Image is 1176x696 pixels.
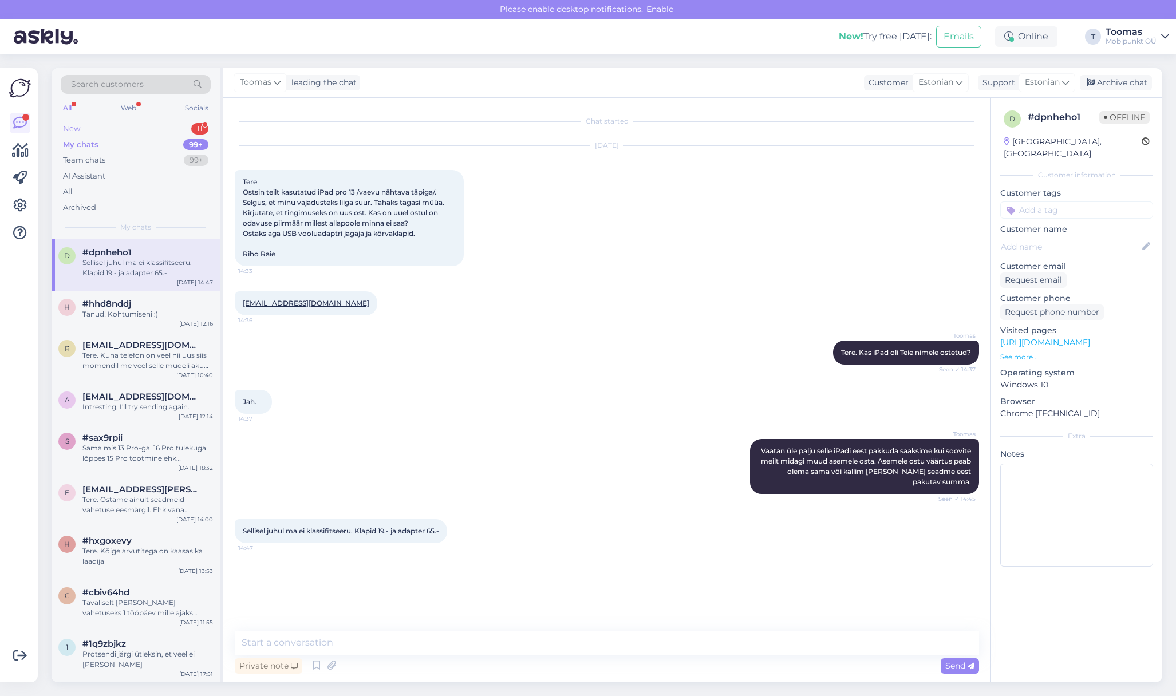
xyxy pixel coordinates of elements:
[1001,240,1140,253] input: Add name
[1000,325,1153,337] p: Visited pages
[65,437,69,445] span: s
[1000,431,1153,441] div: Extra
[1099,111,1150,124] span: Offline
[1000,448,1153,460] p: Notes
[839,31,863,42] b: New!
[933,430,976,438] span: Toomas
[176,515,213,524] div: [DATE] 14:00
[1000,367,1153,379] p: Operating system
[191,123,208,135] div: 11
[287,77,357,89] div: leading the chat
[65,396,70,404] span: a
[82,340,202,350] span: renatakumel1@gmail.com
[936,26,981,48] button: Emails
[179,670,213,678] div: [DATE] 17:51
[82,402,213,412] div: Intresting, I'll try sending again.
[64,251,70,260] span: d
[82,495,213,515] div: Tere. Ostame ainult seadmeid vahetuse eesmärgil. Ehk vana seadme eest pakutud summa võrra jääb Te...
[1000,396,1153,408] p: Browser
[9,77,31,99] img: Askly Logo
[65,488,69,497] span: e
[1106,27,1157,37] div: Toomas
[243,527,439,535] span: Sellisel juhul ma ei klassifitseeru. Klapid 19.- ja adapter 65.-
[82,587,129,598] span: #cbiv64hd
[82,309,213,319] div: Tänud! Kohtumiseni :)
[66,643,68,651] span: 1
[1085,29,1101,45] div: T
[82,433,123,443] span: #sax9rpii
[643,4,677,14] span: Enable
[178,567,213,575] div: [DATE] 13:53
[82,391,202,402] span: acoleman8@hotmail.com
[1000,260,1153,272] p: Customer email
[1106,27,1169,46] a: ToomasMobipunkt OÜ
[1080,75,1152,90] div: Archive chat
[65,591,70,600] span: c
[82,598,213,618] div: Tavaliselt [PERSON_NAME] vahetuseks 1 tööpäev mille ajaks saame pakkuda ka tasuta asendustelefoni.
[995,26,1057,47] div: Online
[82,258,213,278] div: Sellisel juhul ma ei klassifitseeru. Klapid 19.- ja adapter 65.-
[82,299,131,309] span: #hhd8nddj
[918,76,953,89] span: Estonian
[235,140,979,151] div: [DATE]
[177,278,213,287] div: [DATE] 14:47
[82,649,213,670] div: Protsendi järgi ütleksin, et veel ei [PERSON_NAME]
[65,344,70,353] span: r
[71,78,144,90] span: Search customers
[120,222,151,232] span: My chats
[63,155,105,166] div: Team chats
[63,186,73,197] div: All
[82,443,213,464] div: Sama mis 13 Pro-ga. 16 Pro tulekuga lõppes 15 Pro tootmine ehk [PERSON_NAME] vaheladudest ei leia
[243,177,444,258] span: Tere Ostsin teilt kasutatud iPad pro 13 /vaevu nähtava täpiga/. Selgus, et minu vajadusteks liiga...
[179,618,213,627] div: [DATE] 11:55
[82,350,213,371] div: Tere. Kuna telefon on veel nii uus siis momendil me veel selle mudeli aku vahetusega ei tegele
[63,202,96,213] div: Archived
[64,303,70,311] span: h
[82,536,132,546] span: #hxgoxevy
[1004,136,1142,160] div: [GEOGRAPHIC_DATA], [GEOGRAPHIC_DATA]
[238,267,281,275] span: 14:33
[63,139,98,151] div: My chats
[841,348,971,357] span: Tere. Kas iPad oli Teie nimele ostetud?
[1106,37,1157,46] div: Mobipunkt OÜ
[184,155,208,166] div: 99+
[63,123,80,135] div: New
[64,540,70,548] span: h
[1025,76,1060,89] span: Estonian
[1000,223,1153,235] p: Customer name
[1000,352,1153,362] p: See more ...
[119,101,139,116] div: Web
[82,484,202,495] span: estonia.carlos@gmail.com
[1028,110,1099,124] div: # dpnheho1
[1000,379,1153,391] p: Windows 10
[243,299,369,307] a: [EMAIL_ADDRESS][DOMAIN_NAME]
[1000,187,1153,199] p: Customer tags
[82,546,213,567] div: Tere. Kõige arvutitega on kaasas ka laadija
[1000,170,1153,180] div: Customer information
[1000,337,1090,347] a: [URL][DOMAIN_NAME]
[1000,408,1153,420] p: Chrome [TECHNICAL_ID]
[238,316,281,325] span: 14:36
[864,77,909,89] div: Customer
[1009,114,1015,123] span: d
[933,365,976,374] span: Seen ✓ 14:37
[179,319,213,328] div: [DATE] 12:16
[839,30,932,43] div: Try free [DATE]:
[63,171,105,182] div: AI Assistant
[82,247,132,258] span: #dpnheho1
[1000,292,1153,304] p: Customer phone
[235,116,979,126] div: Chat started
[240,76,271,89] span: Toomas
[235,658,302,674] div: Private note
[933,331,976,340] span: Toomas
[183,101,211,116] div: Socials
[1000,201,1153,219] input: Add a tag
[178,464,213,472] div: [DATE] 18:32
[176,371,213,379] div: [DATE] 10:40
[183,139,208,151] div: 99+
[82,639,126,649] span: #1q9zbjkz
[243,397,256,406] span: Jah.
[1000,304,1104,320] div: Request phone number
[61,101,74,116] div: All
[238,544,281,552] span: 14:47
